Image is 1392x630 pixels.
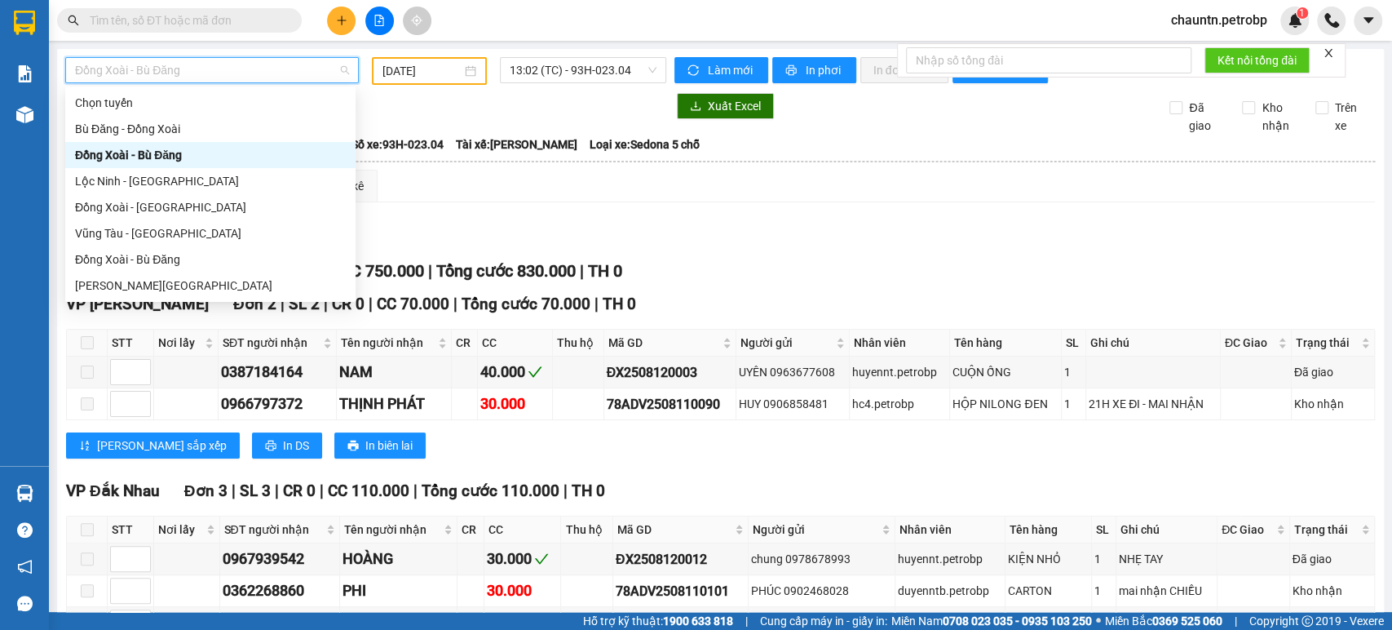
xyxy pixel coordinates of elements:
[616,581,745,601] div: 78ADV2508110101
[75,120,346,138] div: Bù Đăng - Đồng Xoài
[184,481,228,500] span: Đơn 3
[528,365,542,379] span: check
[1008,550,1089,568] div: KIỆN NHỎ
[319,481,323,500] span: |
[224,521,324,539] span: SĐT người nhận
[708,97,761,115] span: Xuất Excel
[860,57,949,83] button: In đơn chọn
[1105,612,1222,630] span: Miền Bắc
[785,64,799,78] span: printer
[65,168,356,194] div: Lộc Ninh - Đồng Xoài
[891,612,1092,630] span: Miền Nam
[403,7,431,35] button: aim
[1296,334,1358,352] span: Trạng thái
[239,481,270,500] span: SL 3
[1222,521,1273,539] span: ĐC Giao
[587,261,621,281] span: TH 0
[435,261,575,281] span: Tổng cước 830.000
[1005,517,1092,543] th: Tên hàng
[223,334,320,352] span: SĐT người nhận
[281,295,285,313] span: |
[75,198,346,216] div: Đồng Xoài - [GEOGRAPHIC_DATA]
[1116,517,1217,543] th: Ghi chú
[751,550,892,568] div: chung 0978678993
[1301,615,1313,627] span: copyright
[1328,99,1376,135] span: Trên xe
[66,433,240,459] button: sort-ascending[PERSON_NAME] sắp xếp
[952,395,1058,413] div: HỘP NILONG ĐEN
[487,579,558,602] div: 30.000
[1089,395,1217,413] div: 21H XE ĐI - MAI NHẬN
[341,334,435,352] span: Tên người nhận
[1235,612,1237,630] span: |
[1094,582,1114,600] div: 1
[617,521,731,539] span: Mã GD
[563,481,567,500] span: |
[220,543,341,575] td: 0967939542
[484,517,561,543] th: CC
[677,93,774,119] button: downloadXuất Excel
[452,330,478,357] th: CR
[1008,582,1089,600] div: CARTON
[1288,13,1302,28] img: icon-new-feature
[663,614,733,628] strong: 1900 633 818
[108,517,154,543] th: STT
[65,116,356,142] div: Bù Đăng - Đồng Xoài
[895,517,1005,543] th: Nhân viên
[561,517,613,543] th: Thu hộ
[65,220,356,246] div: Vũng Tàu - Bình Phước
[760,612,887,630] span: Cung cấp máy in - giấy in:
[453,295,457,313] span: |
[751,582,892,600] div: PHÚC 0902468028
[1086,330,1221,357] th: Ghi chú
[65,273,356,299] div: Hồ Chí Minh - Lộc Ninh
[339,361,449,384] div: NAM
[950,330,1062,357] th: Tên hàng
[382,62,462,80] input: 12/08/2025
[852,363,947,381] div: huyennt.petrobp
[1092,517,1117,543] th: SL
[1119,582,1214,600] div: mai nhận CHIỀU
[65,90,356,116] div: Chọn tuyến
[943,614,1092,628] strong: 0708 023 035 - 0935 103 250
[480,361,550,384] div: 40.000
[220,575,341,607] td: 0362268860
[66,295,209,313] span: VP [PERSON_NAME]
[607,362,733,383] div: ĐX2508120003
[456,135,577,153] span: Tài xế: [PERSON_NAME]
[16,65,33,82] img: solution-icon
[604,357,736,388] td: ĐX2508120003
[1323,47,1334,59] span: close
[16,485,33,502] img: warehouse-icon
[478,330,553,357] th: CC
[158,334,201,352] span: Nơi lấy
[1064,395,1083,413] div: 1
[289,295,320,313] span: SL 2
[1294,395,1372,413] div: Kho nhận
[332,295,365,313] span: CR 0
[79,440,91,453] span: sort-ascending
[480,393,550,415] div: 30.000
[745,612,748,630] span: |
[339,261,423,281] span: CC 750.000
[1204,47,1310,73] button: Kết nối tổng đài
[17,559,33,575] span: notification
[772,57,856,83] button: printerIn phơi
[233,295,276,313] span: Đơn 2
[1119,550,1214,568] div: NHẸ TAY
[377,295,449,313] span: CC 70.000
[337,388,452,420] td: THỊNH PHÁT
[1361,13,1376,28] span: caret-down
[690,100,701,113] span: download
[14,11,35,35] img: logo-vxr
[590,135,700,153] span: Loại xe: Sedona 5 chỗ
[342,579,454,602] div: PHI
[739,395,846,413] div: HUY 0906858481
[687,64,701,78] span: sync
[1064,363,1083,381] div: 1
[1094,550,1114,568] div: 1
[510,58,656,82] span: 13:02 (TC) - 93H-023.04
[427,261,431,281] span: |
[65,194,356,220] div: Đồng Xoài - Lộc Ninh
[594,295,599,313] span: |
